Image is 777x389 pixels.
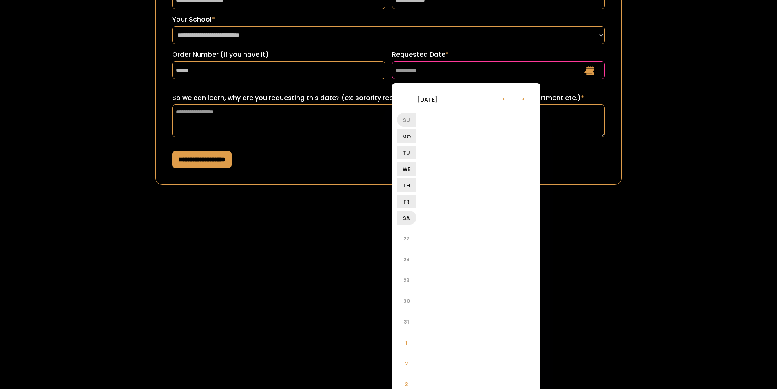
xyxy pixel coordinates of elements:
[514,88,533,108] li: ›
[397,129,416,143] li: Mo
[397,178,416,192] li: Th
[397,229,416,248] li: 27
[494,88,514,108] li: ‹
[397,249,416,269] li: 28
[397,353,416,373] li: 2
[397,195,416,208] li: Fr
[397,211,416,225] li: Sa
[397,162,416,176] li: We
[172,93,605,103] label: So we can learn, why are you requesting this date? (ex: sorority recruitment, lease turn over for...
[397,312,416,331] li: 31
[397,333,416,352] li: 1
[172,50,385,60] label: Order Number (if you have it)
[397,146,416,159] li: Tu
[172,15,605,24] label: Your School
[397,113,416,127] li: Su
[397,291,416,311] li: 30
[392,50,605,60] label: Requested Date
[397,89,458,109] li: [DATE]
[397,270,416,290] li: 29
